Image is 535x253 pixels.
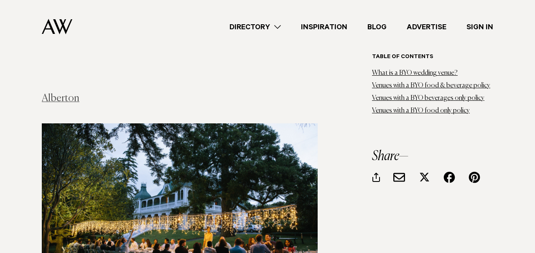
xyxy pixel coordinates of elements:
a: Advertise [397,21,456,33]
a: Sign In [456,21,503,33]
a: Blog [357,21,397,33]
a: Directory [219,21,291,33]
a: Inspiration [291,21,357,33]
a: Venues with a BYO beverages only policy [372,95,484,102]
a: Venues with a BYO food & beverage policy [372,82,490,89]
a: What is a BYO wedding venue? [372,70,458,77]
h3: Share [372,149,493,163]
a: Alberton [42,93,79,103]
a: Venues with a BYO food only policy [372,107,470,114]
img: Auckland Weddings Logo [42,19,72,34]
h6: Table of contents [372,54,493,61]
